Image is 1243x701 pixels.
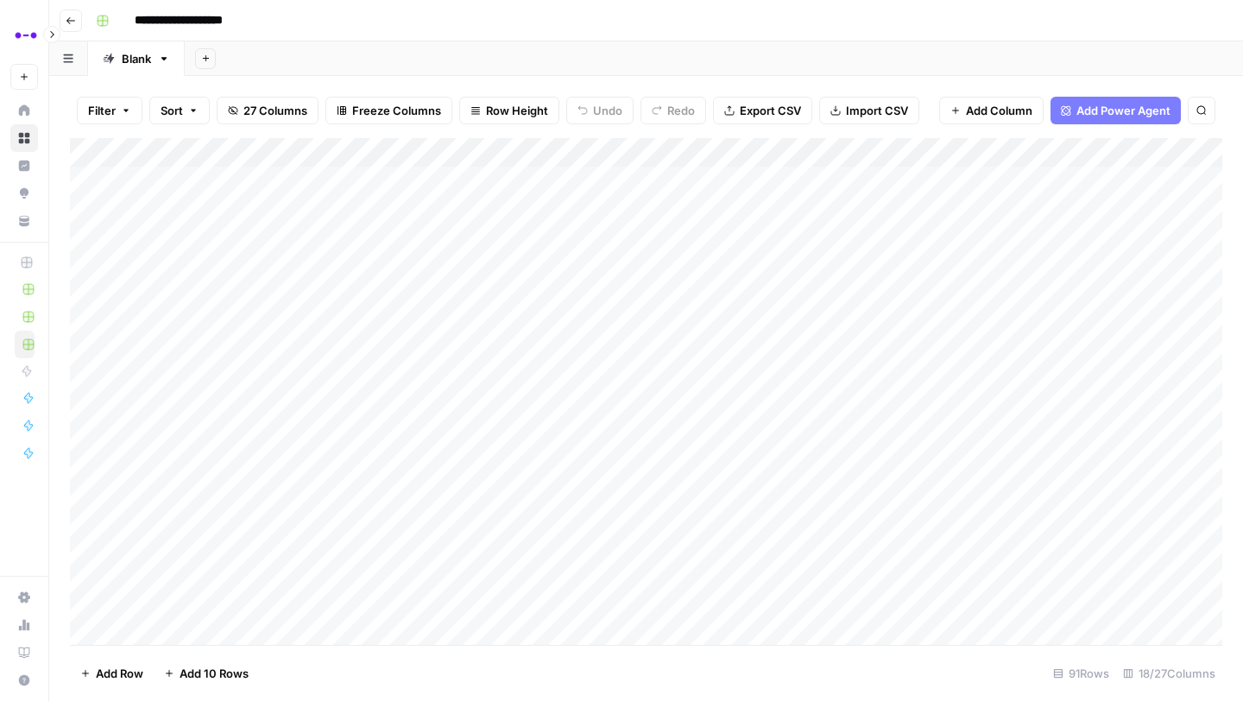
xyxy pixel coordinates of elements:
span: Add Power Agent [1076,102,1170,119]
button: Export CSV [713,97,812,124]
span: Add Row [96,665,143,682]
span: Freeze Columns [352,102,441,119]
span: Sort [161,102,183,119]
button: Help + Support [10,666,38,694]
a: Home [10,97,38,124]
span: Import CSV [846,102,908,119]
span: Undo [593,102,622,119]
span: Redo [667,102,695,119]
div: 18/27 Columns [1116,660,1222,687]
a: Usage [10,611,38,639]
a: Learning Hub [10,639,38,666]
span: Export CSV [740,102,801,119]
button: Row Height [459,97,559,124]
button: Add Row [70,660,154,687]
span: Row Height [486,102,548,119]
button: Redo [640,97,706,124]
a: Insights [10,152,38,180]
button: 27 Columns [217,97,319,124]
div: Blank [122,50,151,67]
a: Blank [88,41,185,76]
span: Add Column [966,102,1032,119]
span: 27 Columns [243,102,307,119]
span: Add 10 Rows [180,665,249,682]
span: Filter [88,102,116,119]
a: Browse [10,124,38,152]
a: Settings [10,584,38,611]
a: Your Data [10,207,38,235]
button: Undo [566,97,634,124]
button: Add 10 Rows [154,660,259,687]
button: Import CSV [819,97,919,124]
button: Add Power Agent [1051,97,1181,124]
button: Filter [77,97,142,124]
div: 91 Rows [1046,660,1116,687]
button: Add Column [939,97,1044,124]
img: Abacum Logo [10,20,41,51]
button: Freeze Columns [325,97,452,124]
button: Workspace: Abacum [10,14,38,57]
a: Opportunities [10,180,38,207]
button: Sort [149,97,210,124]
